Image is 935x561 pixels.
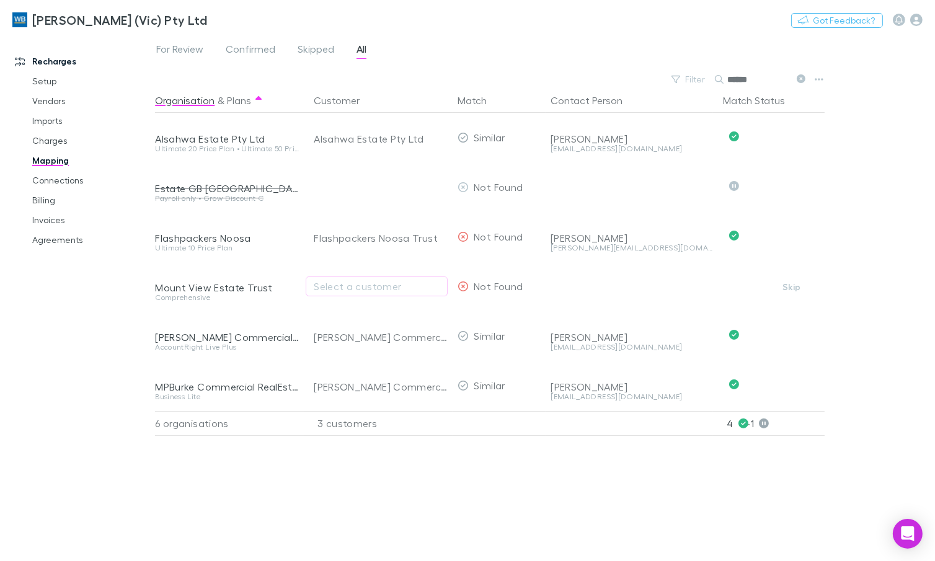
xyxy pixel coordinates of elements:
[227,88,251,113] button: Plans
[551,145,713,152] div: [EMAIL_ADDRESS][DOMAIN_NAME]
[155,281,299,294] div: Mount View Estate Trust
[357,43,366,59] span: All
[893,519,923,549] div: Open Intercom Messenger
[665,72,712,87] button: Filter
[551,88,637,113] button: Contact Person
[155,182,299,195] div: Estate GB [GEOGRAPHIC_DATA]
[155,195,299,202] div: Payroll only • Grow Discount C
[791,13,883,28] button: Got Feedback?
[32,12,207,27] h3: [PERSON_NAME] (Vic) Pty Ltd
[314,312,448,362] div: [PERSON_NAME] Commercial Real Estate Unit Trust
[729,379,739,389] svg: Confirmed
[551,232,713,244] div: [PERSON_NAME]
[226,43,275,59] span: Confirmed
[155,133,299,145] div: Alsahwa Estate Pty Ltd
[306,276,448,296] button: Select a customer
[551,331,713,343] div: [PERSON_NAME]
[155,88,215,113] button: Organisation
[20,131,161,151] a: Charges
[20,230,161,250] a: Agreements
[155,294,299,301] div: Comprehensive
[314,362,448,412] div: [PERSON_NAME] Commercial Real Estate Unit Trust
[727,412,825,435] p: 4 · 1
[729,181,739,191] svg: Skipped
[156,43,203,59] span: For Review
[314,279,440,294] div: Select a customer
[474,379,505,391] span: Similar
[155,88,299,113] div: &
[155,331,299,343] div: [PERSON_NAME] Commercial Real Estate Pty Ltd
[155,381,299,393] div: MPBurke Commercial RealEstate Unit Trust
[20,170,161,190] a: Connections
[314,114,448,164] div: Alsahwa Estate Pty Ltd
[723,88,800,113] button: Match Status
[314,213,448,263] div: Flashpackers Noosa Trust
[551,133,713,145] div: [PERSON_NAME]
[314,88,374,113] button: Customer
[458,88,502,113] button: Match
[155,244,299,252] div: Ultimate 10 Price Plan
[20,91,161,111] a: Vendors
[155,411,304,436] div: 6 organisations
[474,330,505,342] span: Similar
[551,393,713,400] div: [EMAIL_ADDRESS][DOMAIN_NAME]
[20,210,161,230] a: Invoices
[729,231,739,241] svg: Confirmed
[20,111,161,131] a: Imports
[474,231,523,242] span: Not Found
[20,71,161,91] a: Setup
[155,393,299,400] div: Business Lite
[2,51,161,71] a: Recharges
[551,381,713,393] div: [PERSON_NAME]
[474,131,505,143] span: Similar
[304,411,453,436] div: 3 customers
[474,280,523,292] span: Not Found
[298,43,334,59] span: Skipped
[474,181,523,193] span: Not Found
[5,5,215,35] a: [PERSON_NAME] (Vic) Pty Ltd
[155,343,299,351] div: AccountRight Live Plus
[155,145,299,152] div: Ultimate 20 Price Plan • Ultimate 50 Price Plan
[729,131,739,141] svg: Confirmed
[551,244,713,252] div: [PERSON_NAME][EMAIL_ADDRESS][DOMAIN_NAME]
[12,12,27,27] img: William Buck (Vic) Pty Ltd's Logo
[771,280,811,294] button: Skip
[20,151,161,170] a: Mapping
[155,232,299,244] div: Flashpackers Noosa
[20,190,161,210] a: Billing
[551,343,713,351] div: [EMAIL_ADDRESS][DOMAIN_NAME]
[729,330,739,340] svg: Confirmed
